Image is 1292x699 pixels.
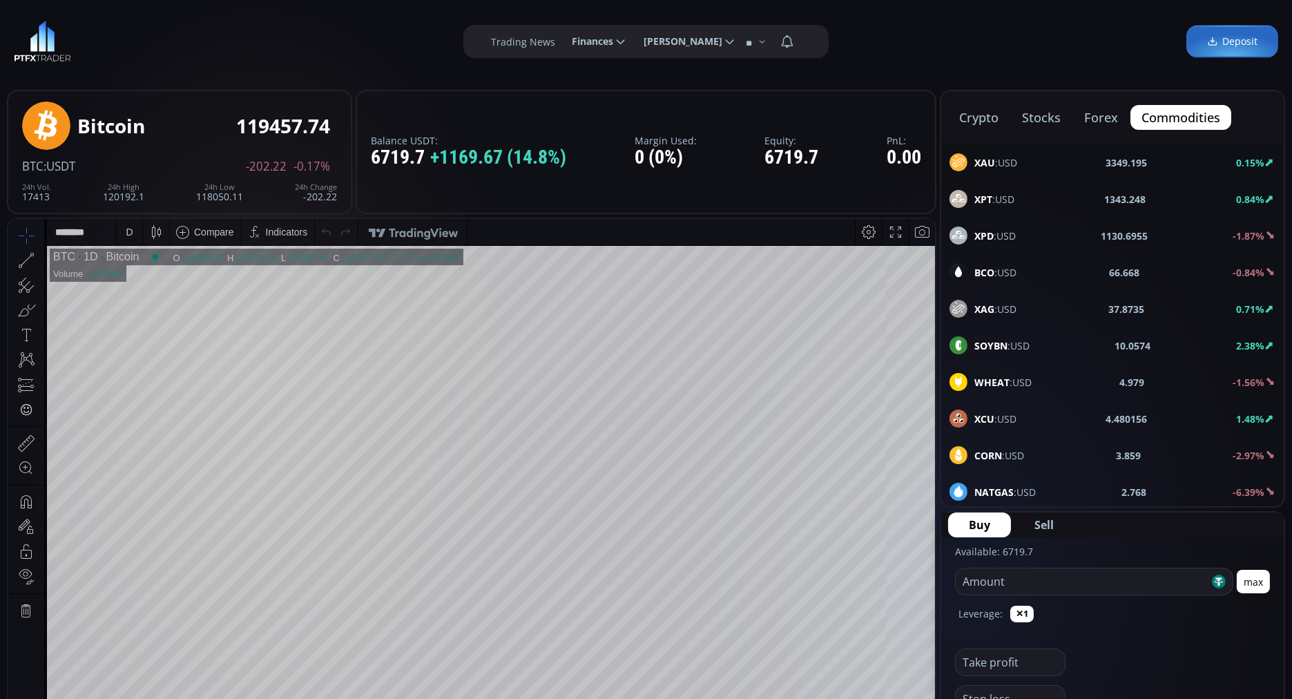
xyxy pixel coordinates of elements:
b: 1343.248 [1105,192,1146,207]
div: 17413 [22,183,51,202]
b: XCU [974,412,994,425]
span: -202.22 [246,160,287,173]
button: ✕1 [1010,606,1034,622]
div: Compare [186,8,226,19]
span: :USD [974,192,1014,207]
div: 0.00 [887,147,921,169]
div: 24h Vol. [22,183,51,191]
div: 3m [90,556,103,567]
span: [PERSON_NAME] [634,28,722,55]
div: 6719.7 [371,147,566,169]
span: Sell [1034,517,1054,533]
a: Deposit [1186,26,1278,58]
span: :USD [974,155,1017,170]
span: :USDT [44,158,75,174]
b: 0.15% [1236,156,1264,169]
b: 1.48% [1236,412,1264,425]
b: -1.87% [1233,229,1264,242]
img: LOGO [14,21,71,62]
span: :USD [974,229,1016,243]
div: 14.276K [80,50,113,60]
button: Buy [948,513,1011,537]
b: 3.859 [1116,448,1141,463]
div: C [325,34,332,44]
span: Finances [562,28,613,55]
button: forex [1073,105,1129,130]
div: Volume [45,50,75,60]
div: 119457.74 [332,34,374,44]
span: +1169.67 (14.8%) [430,147,566,169]
span: :USD [974,302,1016,316]
div: H [219,34,226,44]
div: 118207.47 [278,34,320,44]
div: 6719.7 [764,147,818,169]
b: 0.71% [1236,303,1264,316]
b: 0.84% [1236,193,1264,206]
button: crypto [948,105,1010,130]
div:  [12,184,23,198]
div: Indicators [258,8,300,19]
b: XAG [974,303,994,316]
span: BTC [22,158,44,174]
span: :USD [974,375,1032,390]
label: Balance USDT: [371,135,566,146]
b: NATGAS [974,486,1014,499]
b: XAU [974,156,995,169]
span: -0.17% [293,160,330,173]
div: 1m [113,556,126,567]
b: 66.668 [1110,265,1140,280]
div: Toggle Percentage [854,548,874,575]
div: 24h Low [196,183,243,191]
div: auto [901,556,920,567]
div: 120192.10 [226,34,268,44]
label: Equity: [764,135,818,146]
div: O [164,34,172,44]
span: :USD [974,448,1024,463]
b: 2.768 [1122,485,1147,499]
div: -202.22 [295,183,337,202]
b: -2.97% [1233,449,1264,462]
div: BTC [45,32,67,44]
b: -1.56% [1233,376,1264,389]
span: :USD [974,265,1016,280]
div: D [117,8,124,19]
b: 4.979 [1120,375,1145,390]
b: SOYBN [974,339,1007,352]
span: :USD [974,338,1030,353]
span: 19:05:00 (UTC) [770,556,836,567]
b: 10.0574 [1115,338,1151,353]
div: 1D [67,32,89,44]
div: 0 (0%) [635,147,697,169]
div: 118686.00 [173,34,215,44]
b: 3349.195 [1106,155,1148,170]
b: BCO [974,266,994,279]
div: 119457.74 [236,115,330,137]
b: -6.39% [1233,486,1264,499]
b: -0.84% [1233,266,1264,279]
button: Sell [1014,513,1074,537]
b: WHEAT [974,376,1010,389]
b: 4.480156 [1106,412,1147,426]
button: commodities [1130,105,1231,130]
span: :USD [974,485,1036,499]
div: log [878,556,891,567]
div: 1y [70,556,80,567]
div: 118050.11 [196,183,243,202]
span: Deposit [1207,35,1257,49]
div: 5d [136,556,147,567]
b: 2.38% [1236,339,1264,352]
b: CORN [974,449,1002,462]
div: Go to [185,548,207,575]
b: 1130.6955 [1101,229,1148,243]
label: PnL: [887,135,921,146]
label: Margin Used: [635,135,697,146]
div: 24h Change [295,183,337,191]
b: 37.8735 [1108,302,1144,316]
div: +771.74 (+0.65%) [378,34,450,44]
div: 24h High [103,183,144,191]
b: XPD [974,229,994,242]
span: :USD [974,412,1016,426]
div: Market open [141,32,153,44]
button: 19:05:00 (UTC) [765,548,841,575]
